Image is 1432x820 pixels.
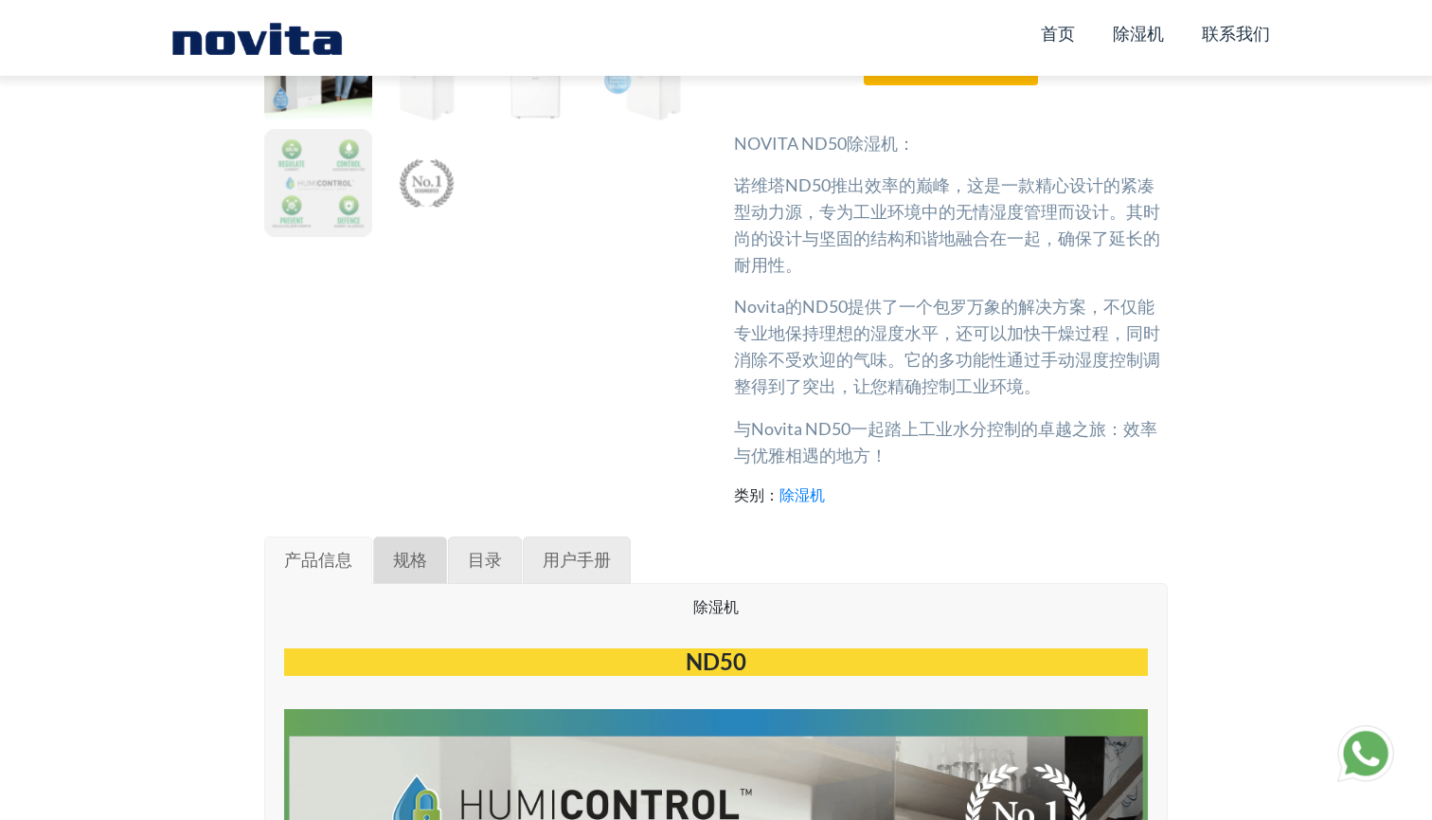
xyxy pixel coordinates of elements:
p: Novita的ND50提供了一个包罗万象的解决方案，不仅能专业地保持理想的湿度水平，还可以加快干燥过程，同时消除不受欢迎的气味。它的多功能性通过手动湿度控制调整得到了突出，让您精确控制工业环境。 [734,293,1168,399]
p: NOVITA ND50除湿机： [734,130,1168,156]
img: nd50s5-1-100x100.png [264,129,372,237]
a: 首页 [1041,15,1075,51]
p: 与Novita ND50一起踏上工业水分控制的卓越之旅：效率与优雅相遇的地方！ [734,415,1168,468]
span: 除湿机 [693,597,739,615]
span: ND50 [686,647,746,675]
img: nd50s6-1-100x100.png [372,129,480,237]
a: 规格 [373,537,447,584]
a: 除湿机 [1113,15,1164,51]
span: 产品信息 [284,549,352,570]
a: 联系我们 [1202,15,1270,51]
img: 诺维塔 [162,19,352,57]
p: 诺维塔ND50推出效率的巅峰，这是一款精心设计的紧凑型动力源，专为工业环境中的无情湿度管理而设计。其时尚的设计与坚固的结构和谐地融合在一起，确保了延长的耐用性。 [734,172,1168,278]
span: 规格 [393,549,427,570]
span: 用户手册 [543,549,611,570]
span: 类别： [734,485,825,503]
a: 目录 [448,537,522,584]
a: 除湿机 [779,485,825,503]
a: 产品信息 [264,537,372,584]
a: 用户手册 [523,537,631,584]
span: 目录 [468,549,502,570]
